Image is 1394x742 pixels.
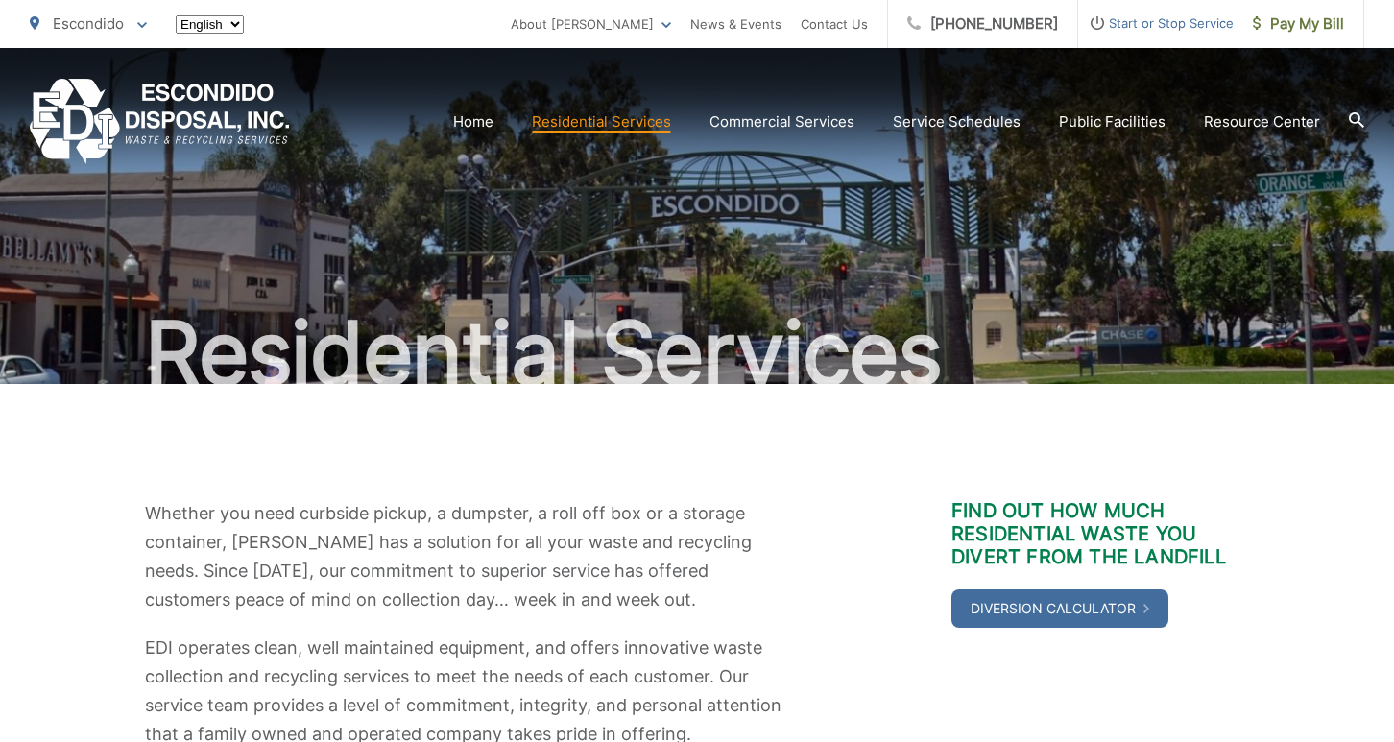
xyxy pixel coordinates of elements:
[30,305,1364,401] h1: Residential Services
[30,79,290,164] a: EDCD logo. Return to the homepage.
[453,110,493,133] a: Home
[709,110,854,133] a: Commercial Services
[176,15,244,34] select: Select a language
[1059,110,1166,133] a: Public Facilities
[801,12,868,36] a: Contact Us
[1253,12,1344,36] span: Pay My Bill
[1204,110,1320,133] a: Resource Center
[145,499,788,614] p: Whether you need curbside pickup, a dumpster, a roll off box or a storage container, [PERSON_NAME...
[53,14,124,33] span: Escondido
[951,499,1249,568] h3: Find out how much residential waste you divert from the landfill
[690,12,781,36] a: News & Events
[532,110,671,133] a: Residential Services
[951,589,1168,628] a: Diversion Calculator
[893,110,1021,133] a: Service Schedules
[511,12,671,36] a: About [PERSON_NAME]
